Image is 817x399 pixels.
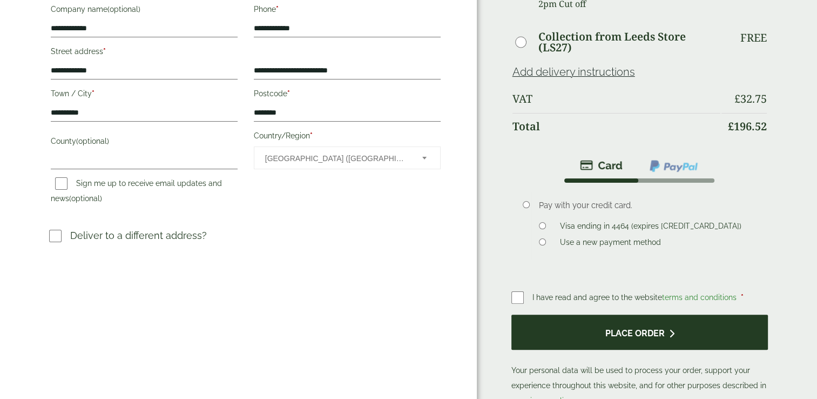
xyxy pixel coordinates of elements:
[254,2,441,20] label: Phone
[728,119,767,134] bdi: 196.52
[254,147,441,169] span: Country/Region
[103,47,106,56] abbr: required
[51,86,238,104] label: Town / City
[539,199,751,211] p: Pay with your credit card.
[51,179,222,206] label: Sign me up to receive email updates and news
[51,2,238,20] label: Company name
[734,91,767,106] bdi: 32.75
[254,86,441,104] label: Postcode
[265,147,408,170] span: United Kingdom (UK)
[649,159,699,173] img: ppcp-gateway.png
[70,228,207,243] p: Deliver to a different address?
[287,89,290,98] abbr: required
[532,293,739,302] span: I have read and agree to the website
[512,113,721,139] th: Total
[310,131,313,140] abbr: required
[556,222,746,234] label: Visa ending in 4464 (expires [CREDIT_CARD_DATA])
[76,137,109,145] span: (optional)
[92,89,94,98] abbr: required
[511,315,768,350] button: Place order
[580,159,623,172] img: stripe.png
[55,177,67,190] input: Sign me up to receive email updates and news(optional)
[538,31,720,53] label: Collection from Leeds Store (LS27)
[734,91,740,106] span: £
[740,31,767,44] p: Free
[662,293,737,302] a: terms and conditions
[512,86,721,112] th: VAT
[51,44,238,62] label: Street address
[741,293,744,302] abbr: required
[51,134,238,152] label: County
[728,119,734,134] span: £
[276,5,279,14] abbr: required
[556,238,665,250] label: Use a new payment method
[512,65,635,78] a: Add delivery instructions
[107,5,140,14] span: (optional)
[69,194,102,203] span: (optional)
[254,128,441,147] label: Country/Region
